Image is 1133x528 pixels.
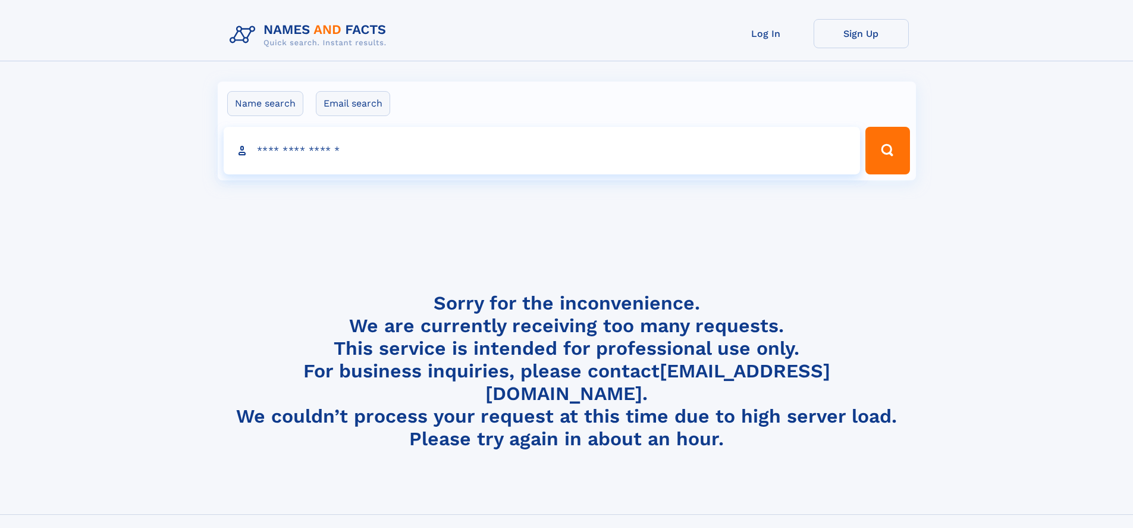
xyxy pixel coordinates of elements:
[225,19,396,51] img: Logo Names and Facts
[485,360,830,405] a: [EMAIL_ADDRESS][DOMAIN_NAME]
[814,19,909,48] a: Sign Up
[227,91,303,116] label: Name search
[718,19,814,48] a: Log In
[225,292,909,451] h4: Sorry for the inconvenience. We are currently receiving too many requests. This service is intend...
[224,127,861,174] input: search input
[865,127,909,174] button: Search Button
[316,91,390,116] label: Email search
